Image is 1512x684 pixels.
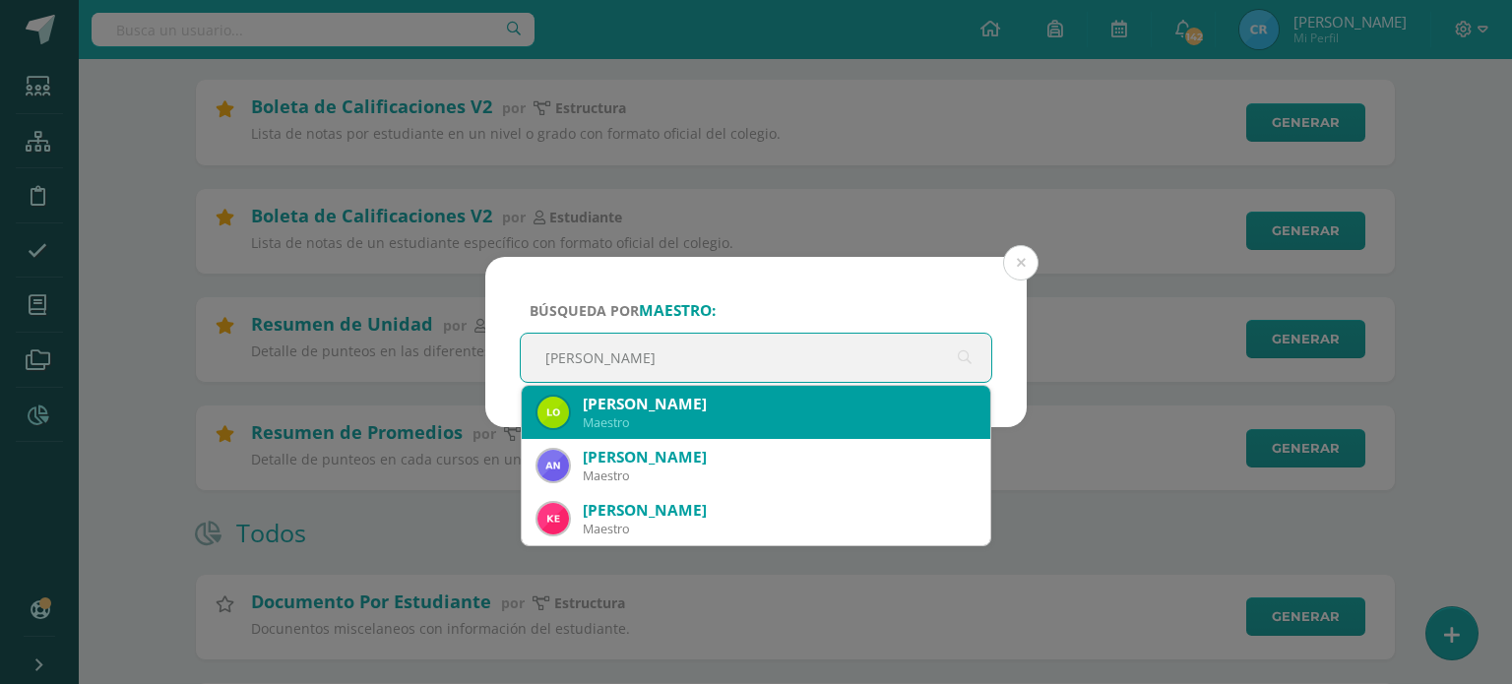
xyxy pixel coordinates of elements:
div: [PERSON_NAME] [583,394,975,414]
img: 6714572aa9192d6e20d2b456500099f5.png [537,397,569,428]
img: 5c7b8e1c8238548934d01c0311e969bf.png [537,503,569,534]
input: ej. Nicholas Alekzander, etc. [521,334,991,382]
button: Close (Esc) [1003,245,1039,280]
div: [PERSON_NAME] [583,500,975,521]
span: Búsqueda por [530,301,716,320]
strong: maestro: [639,300,716,321]
div: Maestro [583,521,975,537]
img: dfc161cbb64dec876014c94b69ab9e1d.png [537,450,569,481]
div: [PERSON_NAME] [583,447,975,467]
div: Maestro [583,414,975,431]
div: Maestro [583,467,975,484]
